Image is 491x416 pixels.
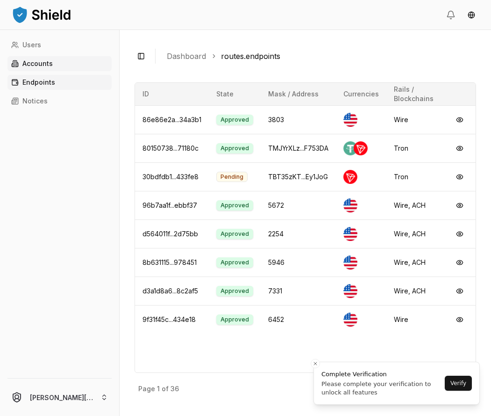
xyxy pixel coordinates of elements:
[22,60,53,67] p: Accounts
[22,42,41,48] p: Users
[445,376,472,391] button: Verify
[142,230,198,238] span: d564011f...2d75bb
[343,227,357,241] img: US Dollar
[30,393,93,402] p: [PERSON_NAME][EMAIL_ADDRESS][DOMAIN_NAME]
[261,83,336,105] th: Mask / Address
[386,83,444,105] th: Rails / Blockchains
[167,51,206,62] a: Dashboard
[22,79,55,86] p: Endpoints
[142,287,198,295] span: d3a1d8a6...8c2af5
[261,105,336,134] td: 3803
[343,255,357,270] img: US Dollar
[11,5,72,24] img: ShieldPay Logo
[343,113,357,127] img: US Dollar
[22,98,48,104] p: Notices
[261,277,336,305] td: 7331
[142,116,201,124] span: 86e86e2a...34a3b1
[157,386,160,392] p: 1
[7,56,112,71] a: Accounts
[394,258,436,267] div: Wire, ACH
[394,144,436,153] div: Tron
[261,191,336,219] td: 5672
[261,162,336,191] td: TBT35zKT...Ey1JoG
[142,173,199,181] span: 30bdfdb1...433fe8
[4,382,115,412] button: [PERSON_NAME][EMAIL_ADDRESS][DOMAIN_NAME]
[394,315,436,324] div: Wire
[7,75,112,90] a: Endpoints
[142,315,196,323] span: 9f31f45c...434e18
[343,170,357,184] img: Tron
[7,37,112,52] a: Users
[142,258,197,266] span: 8b631115...978451
[394,172,436,182] div: Tron
[261,248,336,277] td: 5946
[343,141,357,155] img: Tether
[321,380,442,397] div: Please complete your verification to unlock all features
[321,370,442,379] div: Complete Verification
[221,51,280,62] a: routes.endpoints
[135,83,209,105] th: ID
[142,201,197,209] span: 96b7aa1f...ebbf37
[343,198,357,212] img: US Dollar
[162,386,169,392] p: of
[343,313,357,327] img: US Dollar
[167,51,469,62] nav: breadcrumb
[209,83,261,105] th: State
[354,141,368,155] img: Tron
[394,201,436,210] div: Wire, ACH
[343,284,357,298] img: US Dollar
[311,359,320,368] button: Close toast
[336,83,386,105] th: Currencies
[261,305,336,334] td: 6452
[394,286,436,296] div: Wire, ACH
[138,386,155,392] p: Page
[394,115,436,124] div: Wire
[394,229,436,239] div: Wire, ACH
[171,386,179,392] p: 36
[142,144,199,152] span: 80150738...71180c
[7,94,112,109] a: Notices
[261,134,336,162] td: TMJYrXLz...F753DA
[261,219,336,248] td: 2254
